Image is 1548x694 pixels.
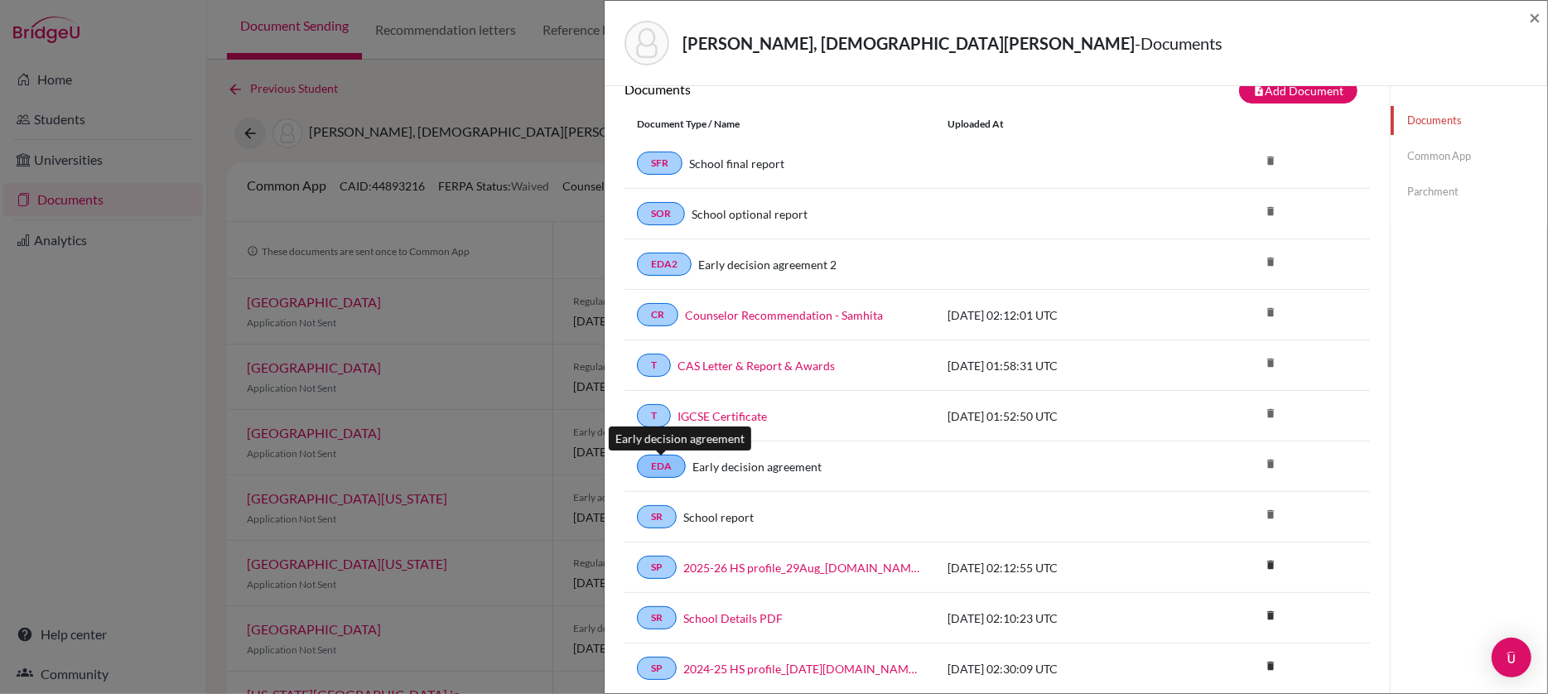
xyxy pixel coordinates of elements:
a: School optional report [692,205,808,223]
div: [DATE] 02:10:23 UTC [935,610,1184,627]
a: CAS Letter & Report & Awards [678,357,835,374]
i: delete [1258,401,1283,426]
i: note_add [1253,85,1265,97]
h6: Documents [625,81,997,97]
strong: [PERSON_NAME], [DEMOGRAPHIC_DATA][PERSON_NAME] [682,33,1135,53]
a: Counselor Recommendation - Samhita [685,306,883,324]
i: delete [1258,300,1283,325]
a: delete [1258,555,1283,577]
i: delete [1258,552,1283,577]
div: Uploaded at [935,117,1184,132]
a: SP [637,556,677,579]
a: Early decision agreement 2 [698,256,837,273]
a: SR [637,606,677,629]
a: SFR [637,152,682,175]
a: SR [637,505,677,528]
a: delete [1258,605,1283,628]
i: delete [1258,502,1283,527]
div: [DATE] 02:30:09 UTC [935,660,1184,677]
a: 2025-26 HS profile_29Aug_[DOMAIN_NAME]_wide [683,559,923,576]
a: 2024-25 HS profile_[DATE][DOMAIN_NAME]_wide [683,660,923,677]
a: School final report [689,155,784,172]
a: SOR [637,202,685,225]
div: Open Intercom Messenger [1492,638,1531,677]
a: SP [637,657,677,680]
a: EDA [637,455,686,478]
i: delete [1258,199,1283,224]
a: delete [1258,656,1283,678]
a: CR [637,303,678,326]
i: delete [1258,653,1283,678]
a: EDA2 [637,253,692,276]
div: [DATE] 02:12:01 UTC [935,306,1184,324]
div: Early decision agreement [609,427,751,451]
i: delete [1258,350,1283,375]
div: [DATE] 02:12:55 UTC [935,559,1184,576]
a: T [637,354,671,377]
a: Documents [1391,106,1547,135]
span: × [1529,5,1541,29]
a: School report [683,508,754,526]
button: note_addAdd Document [1239,78,1358,104]
a: Common App [1391,142,1547,171]
a: T [637,404,671,427]
a: Early decision agreement [692,458,822,475]
a: School Details PDF [683,610,783,627]
div: [DATE] 01:52:50 UTC [935,407,1184,425]
a: Parchment [1391,177,1547,206]
i: delete [1258,148,1283,173]
div: Document Type / Name [625,117,935,132]
button: Close [1529,7,1541,27]
i: delete [1258,249,1283,274]
a: IGCSE Certificate [678,407,767,425]
span: - Documents [1135,33,1222,53]
div: [DATE] 01:58:31 UTC [935,357,1184,374]
i: delete [1258,451,1283,476]
i: delete [1258,603,1283,628]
